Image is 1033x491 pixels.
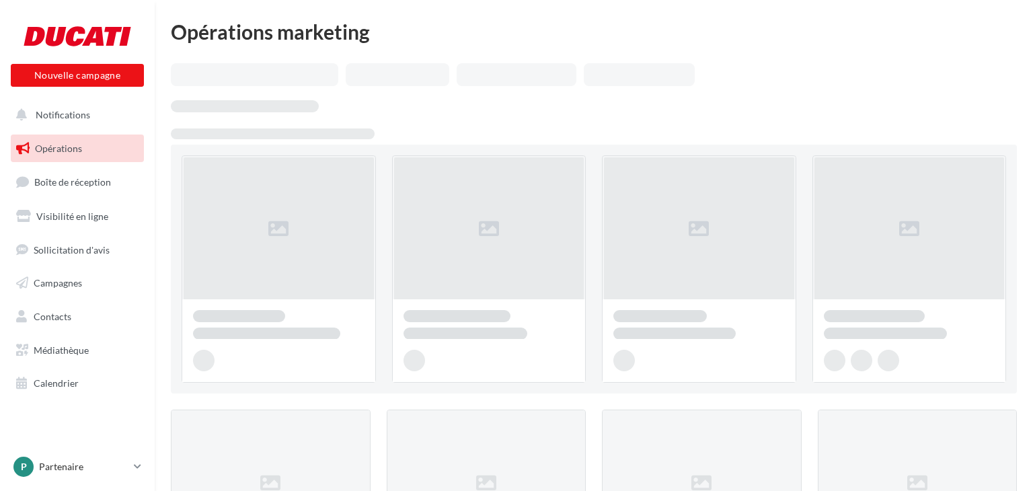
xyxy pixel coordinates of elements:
[8,269,147,297] a: Campagnes
[8,202,147,231] a: Visibilité en ligne
[34,311,71,322] span: Contacts
[21,460,27,474] span: P
[8,236,147,264] a: Sollicitation d'avis
[36,109,90,120] span: Notifications
[171,22,1017,42] div: Opérations marketing
[8,303,147,331] a: Contacts
[39,460,128,474] p: Partenaire
[34,243,110,255] span: Sollicitation d'avis
[8,336,147,365] a: Médiathèque
[8,369,147,398] a: Calendrier
[8,135,147,163] a: Opérations
[11,64,144,87] button: Nouvelle campagne
[35,143,82,154] span: Opérations
[11,454,144,480] a: P Partenaire
[36,211,108,222] span: Visibilité en ligne
[34,277,82,289] span: Campagnes
[34,176,111,188] span: Boîte de réception
[34,377,79,389] span: Calendrier
[8,101,141,129] button: Notifications
[34,344,89,356] span: Médiathèque
[8,167,147,196] a: Boîte de réception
